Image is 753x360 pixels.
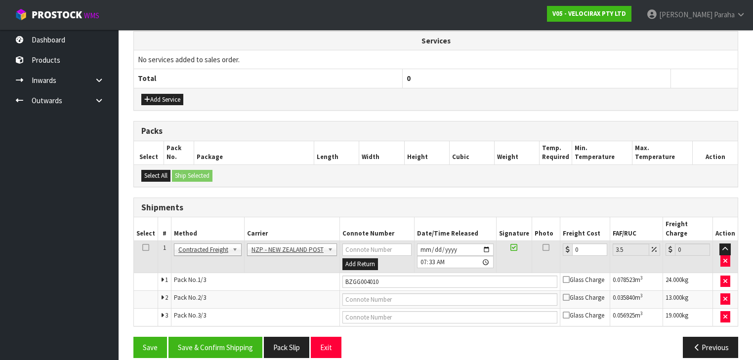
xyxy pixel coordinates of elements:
small: WMS [84,11,99,20]
span: Contracted Freight [178,244,228,256]
th: Min. Temperature [572,141,632,164]
h3: Packs [141,126,730,136]
th: Services [134,32,738,50]
th: Signature [496,217,532,240]
th: Connote Number [339,217,414,240]
span: ProStock [32,8,82,21]
th: Photo [532,217,560,240]
th: Package [194,141,314,164]
span: Glass Charge [563,276,604,284]
button: Add Return [342,258,378,270]
th: Temp. Required [540,141,572,164]
th: FAF/RUC [610,217,663,240]
th: Date/Time Released [415,217,497,240]
span: 0 [407,74,411,83]
input: Freight Cost [572,243,607,256]
input: Freight Adjustment [613,243,649,256]
span: 0.078523 [613,276,635,284]
td: Pack No. [171,308,339,326]
td: Pack No. [171,273,339,290]
td: No services added to sales order. [134,50,738,69]
input: Freight Charge [675,243,710,256]
img: cube-alt.png [15,8,27,21]
span: 2 [165,293,168,302]
th: Weight [495,141,540,164]
th: Height [404,141,449,164]
th: Total [134,69,402,88]
span: 2/3 [198,293,206,302]
span: 1 [165,276,168,284]
span: [PERSON_NAME] [659,10,712,19]
th: Action [693,141,738,164]
td: m [610,290,663,308]
span: 3/3 [198,311,206,320]
button: Exit [311,337,341,358]
td: kg [663,290,712,308]
input: Connote Number [342,276,557,288]
input: Connote Number [342,311,557,323]
button: Select All [141,170,170,182]
strong: V05 - VELOCIRAX PTY LTD [552,9,626,18]
th: Freight Cost [560,217,610,240]
button: Ship Selected [172,170,212,182]
h3: Shipments [141,203,730,212]
th: Length [314,141,359,164]
a: V05 - VELOCIRAX PTY LTD [547,6,631,22]
sup: 3 [640,292,643,299]
input: Connote Number [342,293,557,306]
span: 1/3 [198,276,206,284]
th: Pack No. [164,141,194,164]
th: Freight Charge [663,217,712,240]
th: Max. Temperature [632,141,693,164]
span: 3 [165,311,168,320]
th: # [158,217,171,240]
sup: 3 [640,310,643,317]
span: NZP - NEW ZEALAND POST [251,244,324,256]
span: 13.000 [666,293,682,302]
th: Method [171,217,244,240]
td: kg [663,273,712,290]
span: 0.056925 [613,311,635,320]
button: Pack Slip [264,337,309,358]
button: Add Service [141,94,183,106]
button: Save & Confirm Shipping [168,337,262,358]
td: Pack No. [171,290,339,308]
td: m [610,273,663,290]
th: Cubic [449,141,494,164]
span: Paraha [714,10,735,19]
th: Width [359,141,404,164]
button: Save [133,337,167,358]
td: m [610,308,663,326]
th: Select [134,141,164,164]
span: Glass Charge [563,311,604,320]
span: 1 [163,243,166,252]
th: Select [134,217,158,240]
th: Carrier [244,217,339,240]
th: Action [712,217,738,240]
input: Connote Number [342,243,412,256]
span: 19.000 [666,311,682,320]
span: 24.000 [666,276,682,284]
sup: 3 [640,275,643,281]
td: kg [663,308,712,326]
button: Previous [683,337,738,358]
span: Glass Charge [563,293,604,302]
span: 0.035840 [613,293,635,302]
